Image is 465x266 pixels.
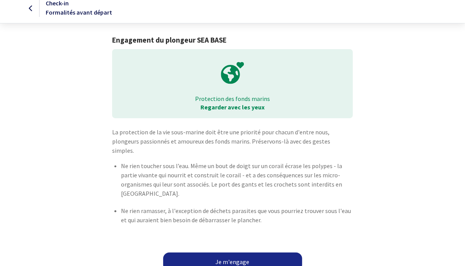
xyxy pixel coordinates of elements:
[121,206,353,225] p: Ne rien ramasser, à l'exception de déchets parasites que vous pourriez trouver sous l'eau et qui ...
[112,36,353,45] h1: Engagement du plongeur SEA BASE
[121,161,353,198] p: Ne rien toucher sous l’eau. Même un bout de doigt sur un corail écrase les polypes - la partie vi...
[200,103,265,111] strong: Regarder avec les yeux
[112,127,353,155] p: La protection de la vie sous-marine doit être une priorité pour chacun d'entre nous, plongeurs pa...
[117,94,348,103] p: Protection des fonds marins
